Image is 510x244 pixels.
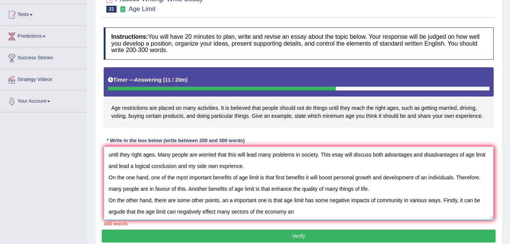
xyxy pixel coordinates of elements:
div: 160 words [104,220,494,227]
small: Age Limit [129,5,156,13]
button: Verify [102,230,496,242]
a: Tests [0,4,87,23]
a: Your Account [0,91,87,110]
a: Predictions [0,26,87,45]
h4: Age restrictions are placed on many activities. It is believed that people should not do things u... [104,67,494,128]
div: * Write in the box below (write between 200 and 300 words) [104,137,248,144]
b: Instructions: [111,33,148,40]
h4: You will have 20 minutes to plan, write and revise an essay about the topic below. Your response ... [104,27,494,60]
a: Success Stories [0,48,87,67]
a: Strategy Videos [0,69,87,88]
h5: Timer — [108,77,188,83]
b: 11 / 20m [165,77,186,83]
b: ( [163,77,165,83]
b: Answering [134,77,162,83]
span: 21 [106,6,117,13]
b: ) [186,77,188,83]
small: Exam occurring question [118,6,126,13]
